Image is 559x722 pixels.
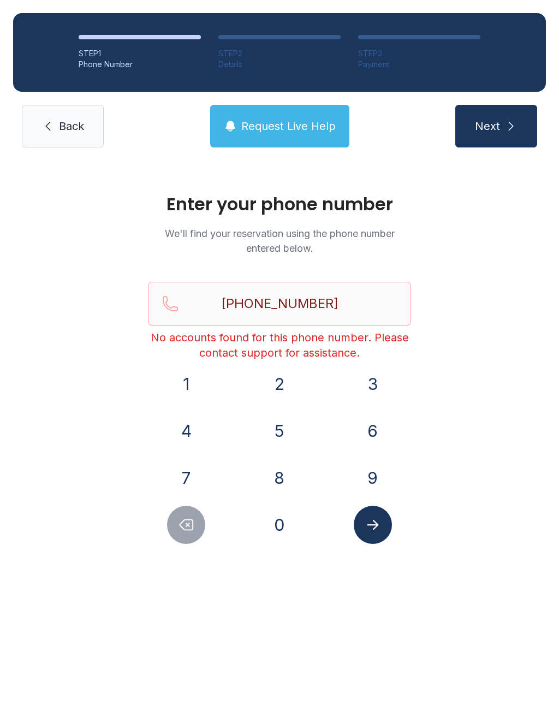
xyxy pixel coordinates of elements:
[354,365,392,403] button: 3
[79,59,201,70] div: Phone Number
[358,48,480,59] div: STEP 3
[354,506,392,544] button: Submit lookup form
[148,282,411,326] input: Reservation phone number
[260,506,299,544] button: 0
[148,196,411,213] h1: Enter your phone number
[354,412,392,450] button: 6
[148,330,411,360] div: No accounts found for this phone number. Please contact support for assistance.
[167,459,205,497] button: 7
[475,119,500,134] span: Next
[260,365,299,403] button: 2
[79,48,201,59] div: STEP 1
[260,459,299,497] button: 8
[218,59,341,70] div: Details
[59,119,84,134] span: Back
[167,506,205,544] button: Delete number
[241,119,336,134] span: Request Live Help
[167,365,205,403] button: 1
[260,412,299,450] button: 5
[148,226,411,256] p: We'll find your reservation using the phone number entered below.
[358,59,480,70] div: Payment
[218,48,341,59] div: STEP 2
[167,412,205,450] button: 4
[354,459,392,497] button: 9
